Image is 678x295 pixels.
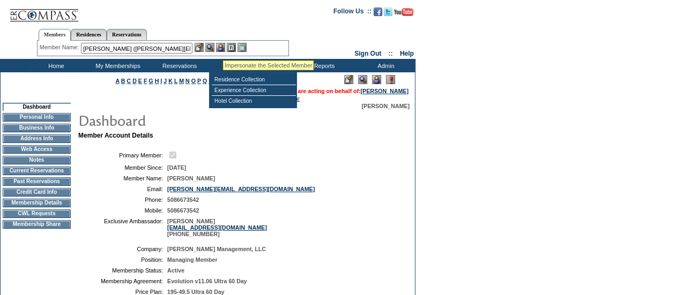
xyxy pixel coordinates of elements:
[344,75,353,84] img: Edit Mode
[167,186,315,192] a: [PERSON_NAME][EMAIL_ADDRESS][DOMAIN_NAME]
[3,103,71,111] td: Dashboard
[167,278,247,284] span: Evolution v11.06 Ultra 60 Day
[386,75,395,84] img: Log Concern/Member Elevation
[83,278,163,284] td: Membership Agreement:
[361,88,408,94] a: [PERSON_NAME]
[3,113,71,122] td: Personal Info
[216,43,225,52] img: Impersonate
[212,74,296,85] td: Residence Collection
[83,196,163,203] td: Phone:
[3,188,71,196] td: Credit Card Info
[3,209,71,218] td: CWL Requests
[167,267,184,274] span: Active
[394,8,413,16] img: Subscribe to our YouTube Channel
[354,59,415,72] td: Admin
[121,78,125,84] a: B
[3,199,71,207] td: Membership Details
[78,109,292,131] img: pgTtlDashboard.gif
[107,29,147,40] a: Reservations
[374,7,382,16] img: Become our fan on Facebook
[148,78,153,84] a: G
[3,177,71,186] td: Past Reservations
[167,256,218,263] span: Managing Member
[197,78,201,84] a: P
[3,145,71,154] td: Web Access
[83,164,163,171] td: Member Since:
[167,289,225,295] span: 195-49.5 Ultra 60 Day
[185,78,190,84] a: N
[132,78,137,84] a: D
[212,85,296,96] td: Experience Collection
[83,207,163,214] td: Mobile:
[384,11,392,17] a: Follow us on Twitter
[83,289,163,295] td: Price Plan:
[3,156,71,164] td: Notes
[3,220,71,229] td: Membership Share
[147,59,209,72] td: Reservations
[237,43,247,52] img: b_calculator.gif
[203,78,207,84] a: Q
[195,43,204,52] img: b_edit.gif
[3,134,71,143] td: Address Info
[292,59,354,72] td: Reports
[167,218,267,237] span: [PERSON_NAME] [PHONE_NUMBER]
[138,78,142,84] a: E
[40,43,81,52] div: Member Name:
[358,75,367,84] img: View Mode
[191,78,196,84] a: O
[372,75,381,84] img: Impersonate
[333,6,371,19] td: Follow Us ::
[167,164,186,171] span: [DATE]
[225,62,312,69] div: Impersonate the Selected Member
[286,88,408,94] span: You are acting on behalf of:
[83,256,163,263] td: Position:
[3,167,71,175] td: Current Reservations
[83,267,163,274] td: Membership Status:
[3,124,71,132] td: Business Info
[394,11,413,17] a: Subscribe to our YouTube Channel
[227,43,236,52] img: Reservations
[209,59,292,72] td: Vacation Collection
[354,50,381,57] a: Sign Out
[167,246,266,252] span: [PERSON_NAME] Management, LLC
[71,29,107,40] a: Residences
[126,78,131,84] a: C
[167,196,199,203] span: 5086673542
[167,175,215,181] span: [PERSON_NAME]
[78,132,153,139] b: Member Account Details
[24,59,86,72] td: Home
[174,78,177,84] a: L
[83,175,163,181] td: Member Name:
[212,96,296,106] td: Hotel Collection
[362,103,409,109] span: [PERSON_NAME]
[83,150,163,160] td: Primary Member:
[205,43,214,52] img: View
[167,224,267,231] a: [EMAIL_ADDRESS][DOMAIN_NAME]
[384,7,392,16] img: Follow us on Twitter
[83,218,163,237] td: Exclusive Ambassador:
[144,78,147,84] a: F
[167,207,199,214] span: 5086673542
[155,78,159,84] a: H
[400,50,414,57] a: Help
[389,50,393,57] span: ::
[179,78,184,84] a: M
[163,78,167,84] a: J
[83,246,163,252] td: Company:
[168,78,173,84] a: K
[86,59,147,72] td: My Memberships
[39,29,71,41] a: Members
[160,78,162,84] a: I
[374,11,382,17] a: Become our fan on Facebook
[116,78,120,84] a: A
[83,186,163,192] td: Email:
